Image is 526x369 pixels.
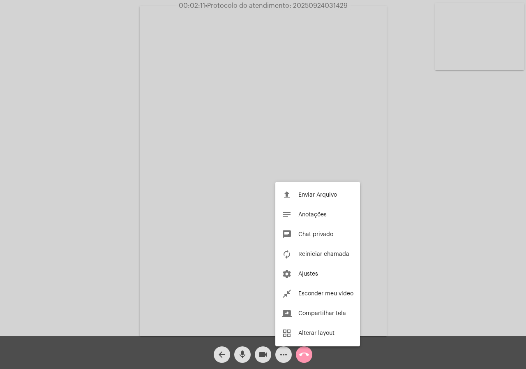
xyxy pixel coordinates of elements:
[282,289,292,299] mat-icon: close_fullscreen
[298,271,318,277] span: Ajustes
[298,212,327,218] span: Anotações
[298,291,353,297] span: Esconder meu vídeo
[282,249,292,259] mat-icon: autorenew
[298,232,333,237] span: Chat privado
[298,192,337,198] span: Enviar Arquivo
[282,328,292,338] mat-icon: grid_view
[298,330,335,336] span: Alterar layout
[282,210,292,220] mat-icon: notes
[282,230,292,239] mat-icon: chat
[282,190,292,200] mat-icon: file_upload
[298,251,349,257] span: Reiniciar chamada
[282,269,292,279] mat-icon: settings
[298,311,346,316] span: Compartilhar tela
[282,309,292,318] mat-icon: screen_share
